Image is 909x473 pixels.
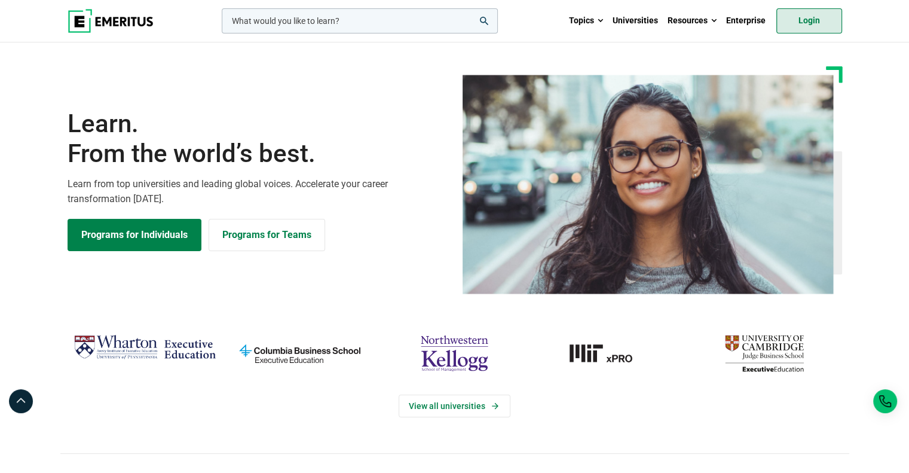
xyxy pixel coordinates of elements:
img: MIT xPRO [538,330,681,377]
a: Explore Programs [68,219,201,251]
input: woocommerce-product-search-field-0 [222,8,498,33]
a: Login [776,8,842,33]
span: From the world’s best. [68,139,448,169]
img: cambridge-judge-business-school [693,330,835,377]
img: northwestern-kellogg [383,330,526,377]
h1: Learn. [68,109,448,169]
img: Learn from the world's best [463,75,834,294]
img: columbia-business-school [228,330,371,377]
a: MIT-xPRO [538,330,681,377]
a: Explore for Business [209,219,325,251]
img: Wharton Executive Education [74,330,216,365]
a: View Universities [399,395,510,417]
p: Learn from top universities and leading global voices. Accelerate your career transformation [DATE]. [68,176,448,207]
